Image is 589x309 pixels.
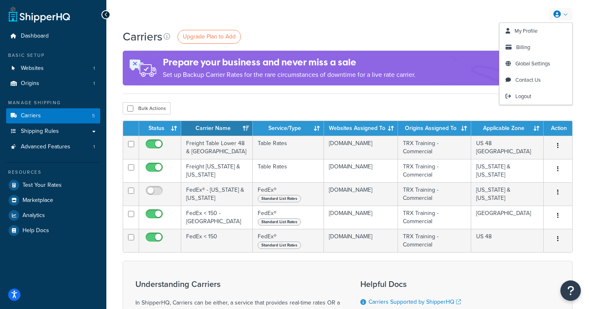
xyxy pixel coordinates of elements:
a: My Profile [499,23,572,39]
td: TRX Training - Commercial [398,229,471,252]
td: Table Rates [253,136,324,159]
span: Standard List Rates [258,218,301,226]
td: [DOMAIN_NAME] [324,136,398,159]
span: Dashboard [21,33,49,40]
span: Billing [516,43,530,51]
td: TRX Training - Commercial [398,159,471,182]
th: Action [544,121,572,136]
a: Dashboard [6,29,100,44]
span: Carriers [21,112,41,119]
span: Logout [515,92,531,100]
th: Status: activate to sort column ascending [139,121,181,136]
th: Carrier Name: activate to sort column ascending [181,121,253,136]
a: Billing [499,39,572,56]
span: 1 [93,143,95,150]
a: Logout [499,88,572,105]
span: Marketplace [22,197,53,204]
span: Websites [21,65,44,72]
span: Test Your Rates [22,182,62,189]
li: Origins [6,76,100,91]
a: Contact Us [499,72,572,88]
td: FedEx < 150 [181,229,253,252]
td: Freight Table Lower 48 & [GEOGRAPHIC_DATA] [181,136,253,159]
span: 1 [93,80,95,87]
td: [US_STATE] & [US_STATE] [471,159,544,182]
img: ad-rules-rateshop-fe6ec290ccb7230408bd80ed9643f0289d75e0ffd9eb532fc0e269fcd187b520.png [123,51,163,85]
td: FedEx® - [US_STATE] & [US_STATE] [181,182,253,206]
th: Service/Type: activate to sort column ascending [253,121,324,136]
td: US 48 [471,229,544,252]
td: [DOMAIN_NAME] [324,182,398,206]
td: [DOMAIN_NAME] [324,159,398,182]
h4: Prepare your business and never miss a sale [163,56,416,69]
button: Bulk Actions [123,102,171,114]
a: Origins 1 [6,76,100,91]
span: My Profile [515,27,537,35]
a: Shipping Rules [6,124,100,139]
li: Carriers [6,108,100,123]
a: Test Your Rates [6,178,100,193]
a: ShipperHQ Home [9,6,70,22]
span: Analytics [22,212,45,219]
td: [GEOGRAPHIC_DATA] [471,206,544,229]
td: TRX Training - Commercial [398,182,471,206]
td: Table Rates [253,159,324,182]
td: [DOMAIN_NAME] [324,229,398,252]
li: Websites [6,61,100,76]
td: [DOMAIN_NAME] [324,206,398,229]
h1: Carriers [123,29,162,45]
h3: Understanding Carriers [135,280,340,289]
td: Freight [US_STATE] & [US_STATE] [181,159,253,182]
td: [US_STATE] & [US_STATE] [471,182,544,206]
th: Applicable Zone: activate to sort column ascending [471,121,544,136]
li: Advanced Features [6,139,100,154]
p: Set up Backup Carrier Rates for the rare circumstances of downtime for a live rate carrier. [163,69,416,81]
span: Contact Us [515,76,541,84]
td: FedEx < 150 - [GEOGRAPHIC_DATA] [181,206,253,229]
a: Analytics [6,208,100,223]
span: Standard List Rates [258,242,301,249]
span: 5 [92,112,95,119]
th: Websites Assigned To: activate to sort column ascending [324,121,398,136]
th: Origins Assigned To: activate to sort column ascending [398,121,471,136]
span: Shipping Rules [21,128,59,135]
td: US 48 [GEOGRAPHIC_DATA] [471,136,544,159]
a: Marketplace [6,193,100,208]
a: Upgrade Plan to Add [178,30,241,44]
span: Advanced Features [21,143,70,150]
span: Global Settings [515,60,550,67]
a: Global Settings [499,56,572,72]
div: Manage Shipping [6,99,100,106]
a: Websites 1 [6,61,100,76]
span: Standard List Rates [258,195,301,202]
button: Open Resource Center [560,280,581,301]
a: Advanced Features 1 [6,139,100,154]
span: Upgrade Plan to Add [183,32,236,41]
td: FedEx® [253,229,324,252]
a: Help Docs [6,223,100,238]
a: Carriers 5 [6,108,100,123]
div: Basic Setup [6,52,100,59]
div: Resources [6,169,100,176]
h3: Helpful Docs [360,280,467,289]
a: Carriers Supported by ShipperHQ [369,298,461,306]
td: FedEx® [253,182,324,206]
span: Origins [21,80,39,87]
span: Help Docs [22,227,49,234]
td: TRX Training - Commercial [398,136,471,159]
span: 1 [93,65,95,72]
td: TRX Training - Commercial [398,206,471,229]
td: FedEx® [253,206,324,229]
